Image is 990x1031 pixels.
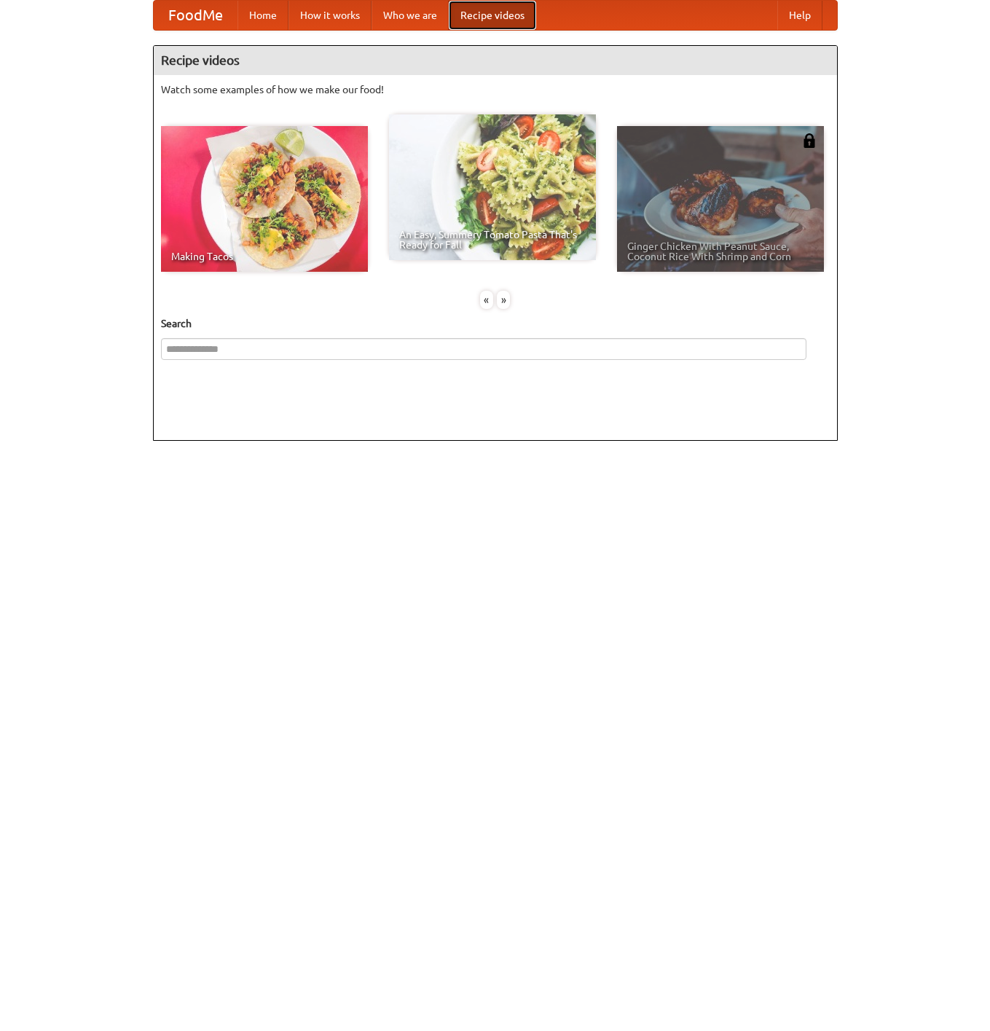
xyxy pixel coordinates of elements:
span: An Easy, Summery Tomato Pasta That's Ready for Fall [399,230,586,250]
a: Making Tacos [161,126,368,272]
a: Recipe videos [449,1,536,30]
div: » [497,291,510,309]
h5: Search [161,316,830,331]
a: Who we are [372,1,449,30]
a: Help [777,1,822,30]
div: « [480,291,493,309]
img: 483408.png [802,133,817,148]
a: An Easy, Summery Tomato Pasta That's Ready for Fall [389,114,596,260]
a: How it works [288,1,372,30]
a: FoodMe [154,1,237,30]
span: Making Tacos [171,251,358,262]
p: Watch some examples of how we make our food! [161,82,830,97]
h4: Recipe videos [154,46,837,75]
a: Home [237,1,288,30]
